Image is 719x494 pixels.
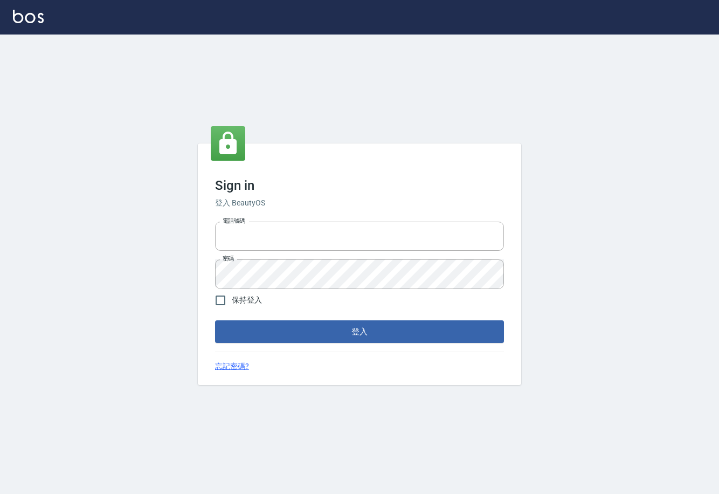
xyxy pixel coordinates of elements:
[215,178,504,193] h3: Sign in
[223,217,245,225] label: 電話號碼
[223,255,234,263] label: 密碼
[13,10,44,23] img: Logo
[215,361,249,372] a: 忘記密碼?
[215,320,504,343] button: 登入
[232,294,262,306] span: 保持登入
[215,197,504,209] h6: 登入 BeautyOS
